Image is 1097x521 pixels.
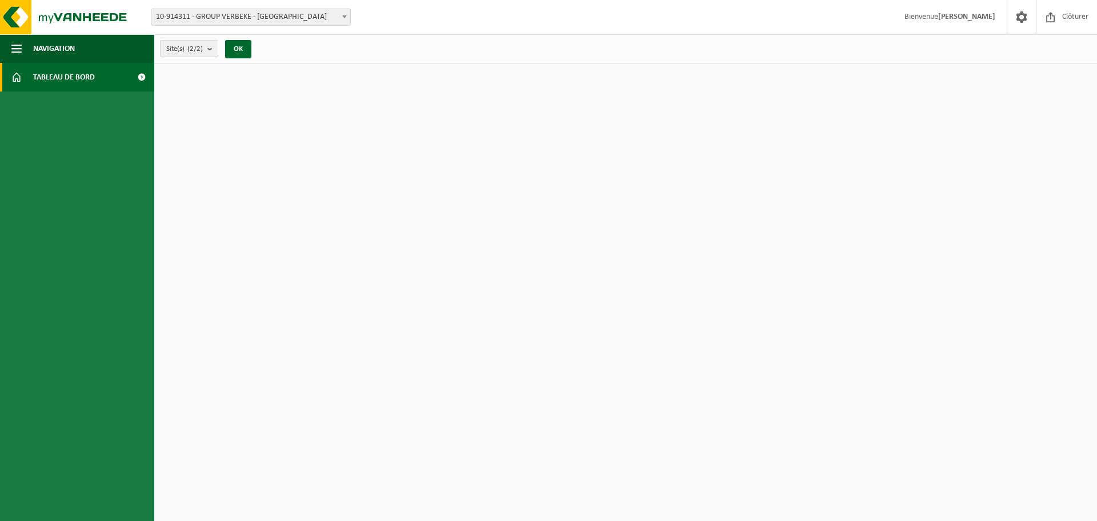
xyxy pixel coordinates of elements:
strong: [PERSON_NAME] [938,13,995,21]
span: Site(s) [166,41,203,58]
button: OK [225,40,251,58]
count: (2/2) [187,45,203,53]
button: Site(s)(2/2) [160,40,218,57]
span: 10-914311 - GROUP VERBEKE - LEDEGEM [151,9,351,26]
span: 10-914311 - GROUP VERBEKE - LEDEGEM [151,9,350,25]
span: Tableau de bord [33,63,95,92]
span: Navigation [33,34,75,63]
